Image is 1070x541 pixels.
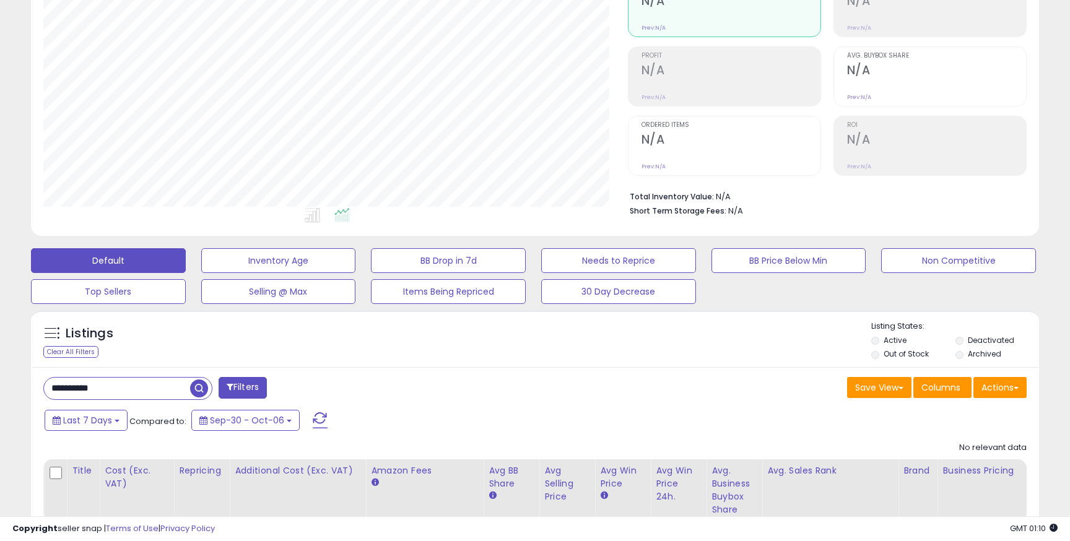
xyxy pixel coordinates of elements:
[968,348,1001,359] label: Archived
[371,477,378,488] small: Amazon Fees.
[201,279,356,304] button: Selling @ Max
[642,122,820,129] span: Ordered Items
[600,464,645,490] div: Avg Win Price
[642,132,820,149] h2: N/A
[630,191,714,202] b: Total Inventory Value:
[129,415,186,427] span: Compared to:
[235,464,360,477] div: Additional Cost (Exc. VAT)
[105,464,168,490] div: Cost (Exc. VAT)
[66,325,113,342] h5: Listings
[45,410,128,431] button: Last 7 Days
[12,522,58,534] strong: Copyright
[541,248,696,273] button: Needs to Reprice
[656,464,701,503] div: Avg Win Price 24h.
[630,188,1017,203] li: N/A
[903,464,932,477] div: Brand
[544,464,589,503] div: Avg Selling Price
[871,321,1038,332] p: Listing States:
[371,279,526,304] button: Items Being Repriced
[847,377,911,398] button: Save View
[642,63,820,80] h2: N/A
[106,522,159,534] a: Terms of Use
[642,24,666,32] small: Prev: N/A
[489,490,496,501] small: Avg BB Share.
[12,523,215,535] div: seller snap | |
[968,335,1014,345] label: Deactivated
[913,377,972,398] button: Columns
[489,464,534,490] div: Avg BB Share
[642,53,820,59] span: Profit
[847,163,871,170] small: Prev: N/A
[847,93,871,101] small: Prev: N/A
[371,464,478,477] div: Amazon Fees
[921,381,960,394] span: Columns
[767,464,893,477] div: Avg. Sales Rank
[63,414,112,426] span: Last 7 Days
[160,522,215,534] a: Privacy Policy
[942,464,1068,477] div: Business Pricing
[72,464,94,477] div: Title
[541,279,696,304] button: 30 Day Decrease
[31,248,186,273] button: Default
[31,279,186,304] button: Top Sellers
[847,24,871,32] small: Prev: N/A
[711,248,866,273] button: BB Price Below Min
[847,63,1026,80] h2: N/A
[1010,522,1058,534] span: 2025-10-14 01:10 GMT
[728,205,743,217] span: N/A
[179,464,224,477] div: Repricing
[847,132,1026,149] h2: N/A
[881,248,1036,273] button: Non Competitive
[219,377,267,399] button: Filters
[642,93,666,101] small: Prev: N/A
[884,348,929,359] label: Out of Stock
[959,442,1027,454] div: No relevant data
[711,464,757,516] div: Avg. Business Buybox Share
[600,490,607,501] small: Avg Win Price.
[884,335,907,345] label: Active
[847,122,1026,129] span: ROI
[847,53,1026,59] span: Avg. Buybox Share
[642,163,666,170] small: Prev: N/A
[201,248,356,273] button: Inventory Age
[630,206,726,216] b: Short Term Storage Fees:
[210,414,284,426] span: Sep-30 - Oct-06
[973,377,1027,398] button: Actions
[191,410,300,431] button: Sep-30 - Oct-06
[43,346,98,358] div: Clear All Filters
[371,248,526,273] button: BB Drop in 7d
